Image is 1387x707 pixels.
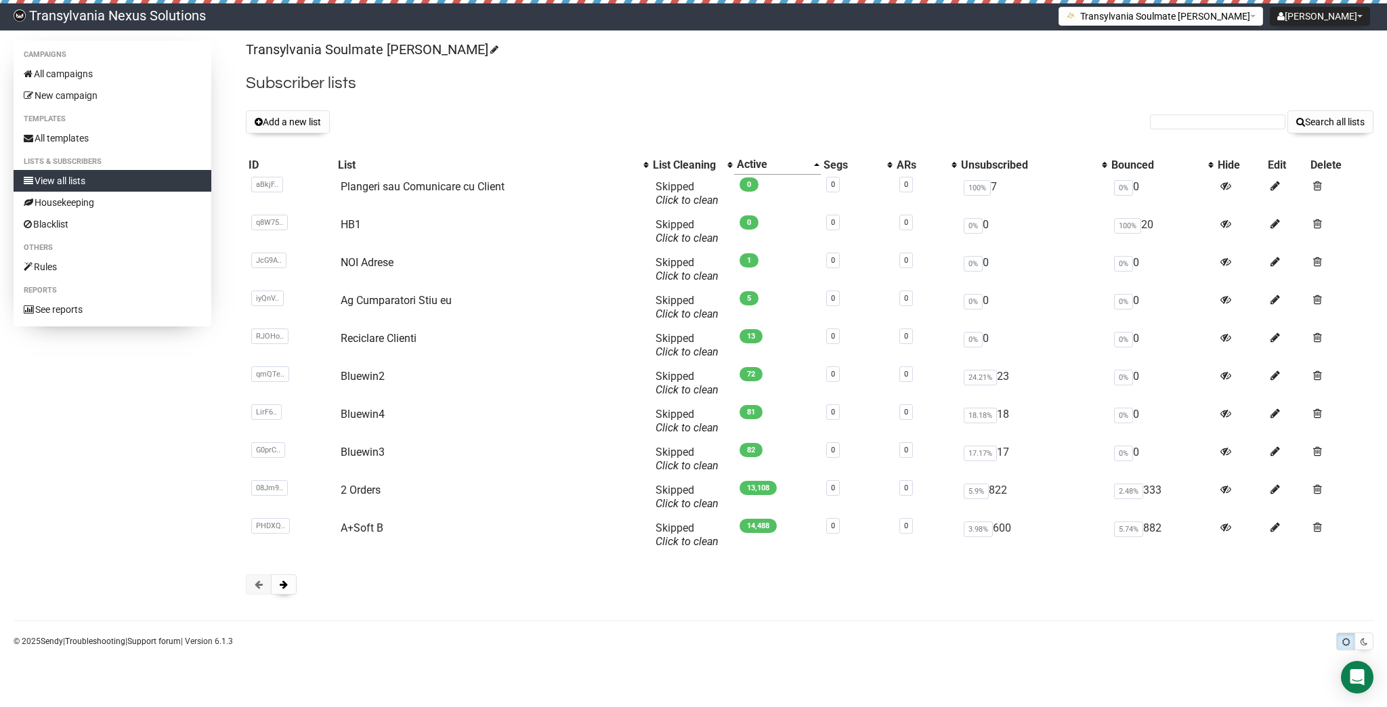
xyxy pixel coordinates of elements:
[656,232,719,244] a: Click to clean
[1114,180,1133,196] span: 0%
[904,294,908,303] a: 0
[1114,446,1133,461] span: 0%
[1109,402,1215,440] td: 0
[964,484,989,499] span: 5.9%
[740,443,763,457] span: 82
[1109,175,1215,213] td: 0
[964,218,983,234] span: 0%
[904,180,908,189] a: 0
[904,370,908,379] a: 0
[14,299,211,320] a: See reports
[656,370,719,396] span: Skipped
[127,637,181,646] a: Support forum
[246,41,496,58] a: Transylvania Soulmate [PERSON_NAME]
[335,155,650,175] th: List: No sort applied, activate to apply an ascending sort
[656,256,719,282] span: Skipped
[958,326,1109,364] td: 0
[1268,158,1305,172] div: Edit
[821,155,894,175] th: Segs: No sort applied, activate to apply an ascending sort
[740,253,759,267] span: 1
[251,328,289,344] span: RJOHo..
[1114,408,1133,423] span: 0%
[1109,288,1215,326] td: 0
[831,446,835,454] a: 0
[14,85,211,106] a: New campaign
[904,218,908,227] a: 0
[14,256,211,278] a: Rules
[1310,158,1371,172] div: Delete
[904,484,908,492] a: 0
[964,370,997,385] span: 24.21%
[338,158,637,172] div: List
[1109,251,1215,288] td: 0
[341,180,505,193] a: Plangeri sau Comunicare cu Client
[656,218,719,244] span: Skipped
[1114,218,1141,234] span: 100%
[1265,155,1308,175] th: Edit: No sort applied, sorting is disabled
[831,218,835,227] a: 0
[958,440,1109,478] td: 17
[958,213,1109,251] td: 0
[656,270,719,282] a: Click to clean
[341,332,417,345] a: Reciclare Clienti
[341,218,361,231] a: HB1
[961,158,1095,172] div: Unsubscribed
[656,307,719,320] a: Click to clean
[1114,521,1143,537] span: 5.74%
[251,177,283,192] span: aBkjF..
[656,194,719,207] a: Click to clean
[1109,326,1215,364] td: 0
[14,154,211,170] li: Lists & subscribers
[740,367,763,381] span: 72
[14,634,233,649] p: © 2025 | | | Version 6.1.3
[14,170,211,192] a: View all lists
[14,127,211,149] a: All templates
[964,408,997,423] span: 18.18%
[740,177,759,192] span: 0
[897,158,945,172] div: ARs
[41,637,63,646] a: Sendy
[1059,7,1263,26] button: Transylvania Soulmate [PERSON_NAME]
[831,256,835,265] a: 0
[14,111,211,127] li: Templates
[831,521,835,530] a: 0
[656,345,719,358] a: Click to clean
[65,637,125,646] a: Troubleshooting
[656,521,719,548] span: Skipped
[831,180,835,189] a: 0
[1270,7,1370,26] button: [PERSON_NAME]
[14,9,26,22] img: 586cc6b7d8bc403f0c61b981d947c989
[958,155,1109,175] th: Unsubscribed: No sort applied, activate to apply an ascending sort
[964,521,993,537] span: 3.98%
[14,63,211,85] a: All campaigns
[740,329,763,343] span: 13
[14,213,211,235] a: Blacklist
[958,478,1109,516] td: 822
[740,405,763,419] span: 81
[656,497,719,510] a: Click to clean
[1109,478,1215,516] td: 333
[1287,110,1373,133] button: Search all lists
[740,519,777,533] span: 14,488
[1308,155,1373,175] th: Delete: No sort applied, sorting is disabled
[740,481,777,495] span: 13,108
[734,155,821,175] th: Active: Ascending sort applied, activate to apply a descending sort
[904,408,908,416] a: 0
[1109,516,1215,554] td: 882
[251,518,290,534] span: PHDXQ..
[14,47,211,63] li: Campaigns
[251,291,284,306] span: iyQnV..
[656,421,719,434] a: Click to clean
[1111,158,1201,172] div: Bounced
[246,110,330,133] button: Add a new list
[251,480,288,496] span: 08Jm9..
[1114,256,1133,272] span: 0%
[656,484,719,510] span: Skipped
[653,158,721,172] div: List Cleaning
[656,446,719,472] span: Skipped
[1066,10,1077,21] img: 1.png
[964,256,983,272] span: 0%
[1109,440,1215,478] td: 0
[740,291,759,305] span: 5
[656,294,719,320] span: Skipped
